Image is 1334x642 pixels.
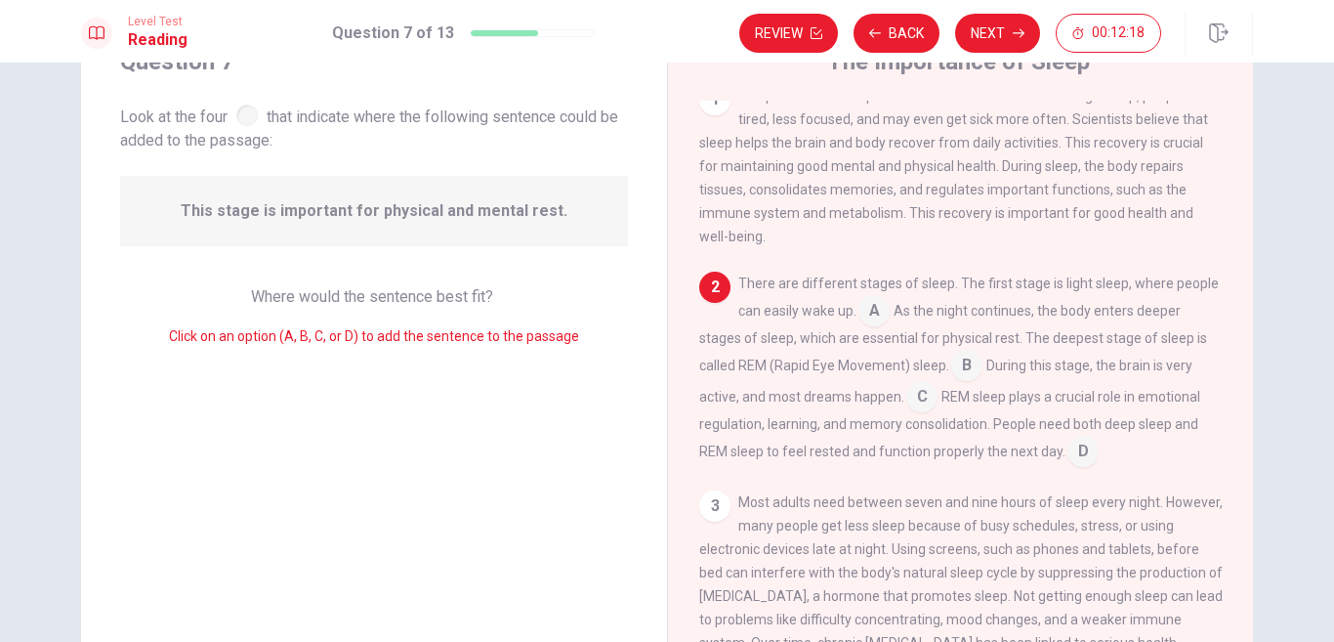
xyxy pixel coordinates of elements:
span: Level Test [128,15,188,28]
span: A [858,295,890,326]
div: 3 [699,491,730,522]
h1: Question 7 of 13 [332,21,454,45]
span: This stage is important for physical and mental rest. [181,199,567,223]
button: Next [955,14,1040,53]
h1: Reading [128,28,188,52]
span: As the night continues, the body enters deeper stages of sleep, which are essential for physical ... [699,303,1207,373]
span: Click on an option (A, B, C, or D) to add the sentence to the passage [169,328,579,344]
span: B [951,350,982,381]
div: 2 [699,272,730,303]
span: There are different stages of sleep. The first stage is light sleep, where people can easily wake... [738,276,1219,319]
button: Review [739,14,838,53]
span: REM sleep plays a crucial role in emotional regulation, learning, and memory consolidation. Peopl... [699,389,1200,459]
span: C [906,381,938,412]
span: D [1067,436,1099,467]
span: Look at the four that indicate where the following sentence could be added to the passage: [120,101,628,152]
span: Sleep is an essential part of human health. Without enough sleep, people feel tired, less focused... [699,88,1212,244]
button: Back [854,14,939,53]
span: 00:12:18 [1092,25,1145,41]
span: Where would the sentence best fit? [251,287,497,306]
button: 00:12:18 [1056,14,1161,53]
